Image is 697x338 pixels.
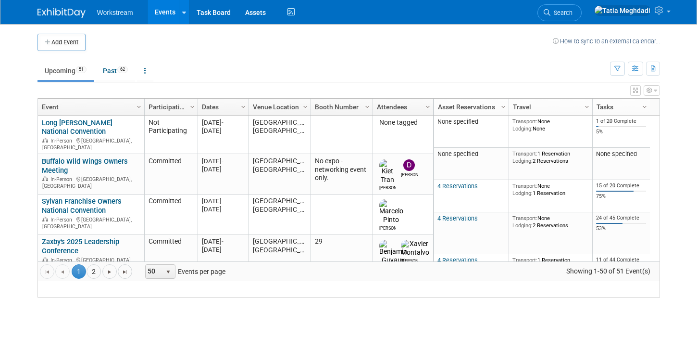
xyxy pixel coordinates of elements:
[42,257,48,262] img: In-Person Event
[512,157,533,164] span: Lodging:
[513,99,586,115] a: Travel
[315,99,366,115] a: Booth Number
[96,62,135,80] a: Past62
[639,99,650,113] a: Column Settings
[202,99,242,115] a: Dates
[187,99,198,113] a: Column Settings
[498,99,509,113] a: Column Settings
[42,215,140,230] div: [GEOGRAPHIC_DATA], [GEOGRAPHIC_DATA]
[512,118,537,125] span: Transport:
[50,257,75,263] span: In-Person
[118,264,132,279] a: Go to the last page
[379,159,396,184] img: Kiet Tran
[512,215,588,229] div: None 2 Reservations
[379,199,403,224] img: Marcelo Pinto
[597,99,644,115] a: Tasks
[596,257,646,263] div: 11 of 44 Complete
[222,197,224,205] span: -
[222,238,224,245] span: -
[641,103,648,111] span: Column Settings
[42,197,122,215] a: Sylvan Franchise Owners National Convention
[512,190,533,196] span: Lodging:
[144,154,198,195] td: Committed
[222,119,224,126] span: -
[42,256,140,270] div: [GEOGRAPHIC_DATA], [GEOGRAPHIC_DATA]
[117,66,128,73] span: 62
[300,99,311,113] a: Column Settings
[50,217,75,223] span: In-Person
[379,224,396,232] div: Marcelo Pinto
[50,176,75,182] span: In-Person
[37,8,86,18] img: ExhibitDay
[437,257,478,264] a: 4 Reservations
[512,222,533,229] span: Lodging:
[164,268,172,276] span: select
[87,264,101,279] a: 2
[311,234,373,282] td: 29
[249,234,311,282] td: [GEOGRAPHIC_DATA], [GEOGRAPHIC_DATA]
[43,268,51,276] span: Go to the first page
[512,182,537,189] span: Transport:
[437,182,478,190] a: 4 Reservations
[238,99,249,113] a: Column Settings
[42,118,112,136] a: Long [PERSON_NAME] National Convention
[37,34,86,51] button: Add Event
[37,62,94,80] a: Upcoming51
[596,182,646,189] div: 15 of 20 Complete
[379,240,407,265] img: Benjamin Guyaux
[188,103,196,111] span: Column Settings
[437,215,478,222] a: 4 Reservations
[144,234,198,282] td: Committed
[596,129,646,135] div: 5%
[512,182,588,196] div: None 1 Reservation
[249,154,311,195] td: [GEOGRAPHIC_DATA], [GEOGRAPHIC_DATA]
[499,103,507,111] span: Column Settings
[438,99,502,115] a: Asset Reservations
[106,268,113,276] span: Go to the next page
[401,171,418,178] div: Dwight Smith
[144,116,198,154] td: Not Participating
[202,165,244,173] div: [DATE]
[42,138,48,143] img: In-Person Event
[301,103,309,111] span: Column Settings
[149,99,191,115] a: Participation
[202,237,244,246] div: [DATE]
[249,116,311,154] td: [GEOGRAPHIC_DATA], [GEOGRAPHIC_DATA]
[596,215,646,221] div: 24 of 45 Complete
[512,257,588,271] div: 1 Reservation 2 Reservations
[512,118,588,132] div: None None
[596,118,646,125] div: 1 of 20 Complete
[202,246,244,254] div: [DATE]
[42,136,140,151] div: [GEOGRAPHIC_DATA], [GEOGRAPHIC_DATA]
[42,99,138,115] a: Event
[403,159,415,171] img: Dwight Smith
[596,150,646,158] div: None specified
[423,99,433,113] a: Column Settings
[59,268,66,276] span: Go to the previous page
[557,264,659,278] span: Showing 1-50 of 51 Event(s)
[134,99,144,113] a: Column Settings
[135,103,143,111] span: Column Settings
[202,197,244,205] div: [DATE]
[437,118,478,125] span: None specified
[377,118,429,127] div: None tagged
[512,257,537,263] span: Transport:
[202,118,244,127] div: [DATE]
[72,264,86,279] span: 1
[401,240,429,257] img: Xavier Montalvo
[379,184,396,191] div: Kiet Tran
[424,103,432,111] span: Column Settings
[362,99,373,113] a: Column Settings
[512,150,588,164] div: 1 Reservation 2 Reservations
[239,103,247,111] span: Column Settings
[512,215,537,221] span: Transport:
[42,157,128,175] a: Buffalo Wild Wings Owners Meeting
[537,4,582,21] a: Search
[146,265,162,278] span: 50
[202,157,244,165] div: [DATE]
[42,176,48,181] img: In-Person Event
[121,268,129,276] span: Go to the last page
[97,9,133,16] span: Workstream
[512,150,537,157] span: Transport:
[42,237,119,255] a: Zaxby's 2025 Leadership Conference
